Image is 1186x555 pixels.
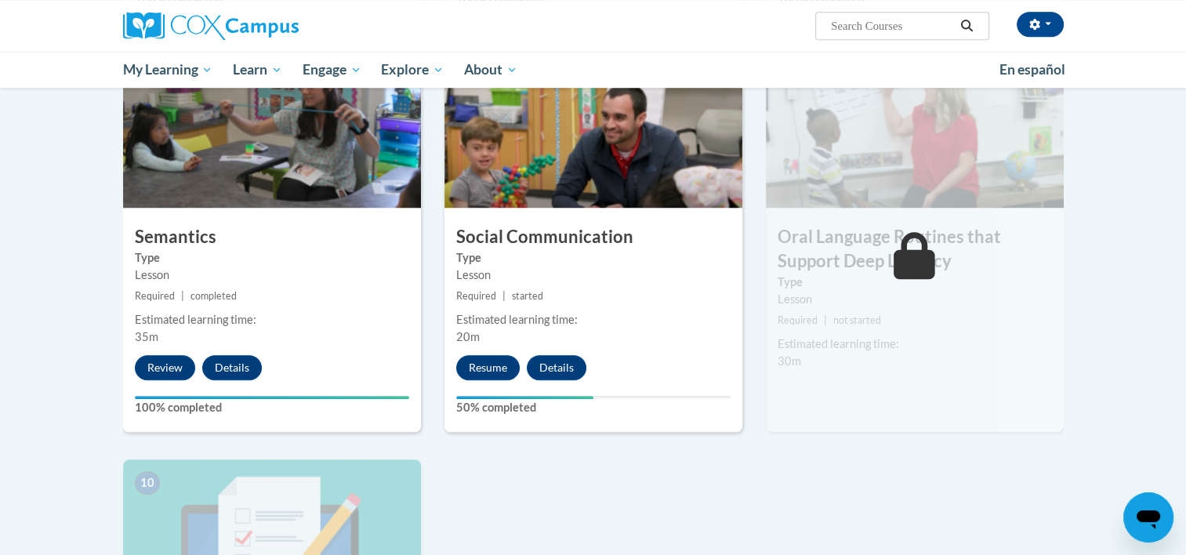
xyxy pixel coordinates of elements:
[371,52,454,88] a: Explore
[202,355,262,380] button: Details
[999,61,1065,78] span: En español
[303,60,361,79] span: Engage
[135,471,160,495] span: 10
[454,52,528,88] a: About
[502,290,506,302] span: |
[123,12,421,40] a: Cox Campus
[456,399,731,416] label: 50% completed
[123,225,421,249] h3: Semantics
[778,291,1052,308] div: Lesson
[464,60,517,79] span: About
[1017,12,1064,37] button: Account Settings
[123,51,421,208] img: Course Image
[292,52,372,88] a: Engage
[456,290,496,302] span: Required
[456,330,480,343] span: 20m
[122,60,212,79] span: My Learning
[527,355,586,380] button: Details
[778,336,1052,353] div: Estimated learning time:
[135,249,409,267] label: Type
[766,225,1064,274] h3: Oral Language Routines that Support Deep Literacy
[456,311,731,328] div: Estimated learning time:
[833,314,881,326] span: not started
[456,249,731,267] label: Type
[135,290,175,302] span: Required
[135,311,409,328] div: Estimated learning time:
[181,290,184,302] span: |
[778,354,801,368] span: 30m
[190,290,237,302] span: completed
[1123,492,1173,542] iframe: Button to launch messaging window
[829,16,955,35] input: Search Courses
[456,396,593,399] div: Your progress
[824,314,827,326] span: |
[233,60,282,79] span: Learn
[381,60,444,79] span: Explore
[456,355,520,380] button: Resume
[989,53,1075,86] a: En español
[135,355,195,380] button: Review
[456,267,731,284] div: Lesson
[123,12,299,40] img: Cox Campus
[135,330,158,343] span: 35m
[955,16,978,35] button: Search
[135,396,409,399] div: Your progress
[512,290,543,302] span: started
[100,52,1087,88] div: Main menu
[444,51,742,208] img: Course Image
[778,314,818,326] span: Required
[135,267,409,284] div: Lesson
[444,225,742,249] h3: Social Communication
[766,51,1064,208] img: Course Image
[778,274,1052,291] label: Type
[113,52,223,88] a: My Learning
[135,399,409,416] label: 100% completed
[223,52,292,88] a: Learn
